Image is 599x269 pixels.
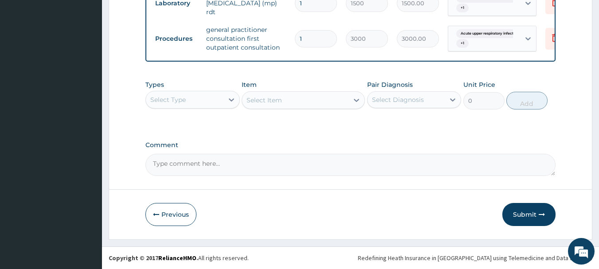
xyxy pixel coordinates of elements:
span: + 1 [456,39,469,48]
button: Add [506,92,548,109]
span: We're online! [51,79,122,168]
strong: Copyright © 2017 . [109,254,198,262]
label: Comment [145,141,556,149]
footer: All rights reserved. [102,246,599,269]
td: general practitioner consultation first outpatient consultation [202,21,290,56]
div: Redefining Heath Insurance in [GEOGRAPHIC_DATA] using Telemedicine and Data Science! [358,253,592,262]
div: Select Type [150,95,186,104]
td: Procedures [151,31,202,47]
label: Types [145,81,164,89]
div: Minimize live chat window [145,4,167,26]
label: Unit Price [463,80,495,89]
a: RelianceHMO [158,254,196,262]
label: Pair Diagnosis [367,80,413,89]
img: d_794563401_company_1708531726252_794563401 [16,44,36,66]
div: Chat with us now [46,50,149,61]
textarea: Type your message and hit 'Enter' [4,177,169,208]
label: Item [242,80,257,89]
span: Acute upper respiratory infect... [456,29,521,38]
button: Previous [145,203,196,226]
span: + 1 [456,4,469,12]
button: Submit [502,203,556,226]
div: Select Diagnosis [372,95,424,104]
